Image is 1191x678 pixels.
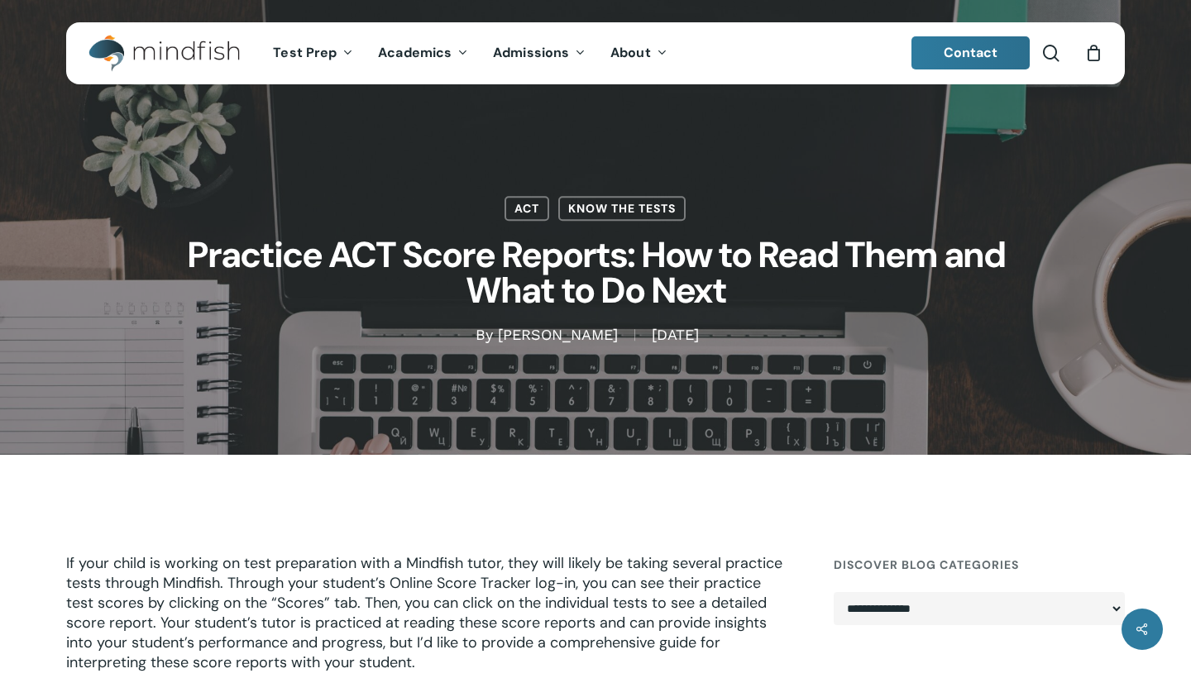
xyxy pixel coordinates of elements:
a: Contact [911,36,1031,69]
span: Admissions [493,44,569,61]
span: Academics [378,44,452,61]
a: Know the Tests [558,196,686,221]
span: If your child is working on test preparation with a Mindfish tutor, they will likely be taking se... [66,553,782,672]
a: Admissions [481,46,598,60]
a: [PERSON_NAME] [498,327,618,344]
nav: Main Menu [261,22,679,84]
span: [DATE] [634,330,715,341]
a: About [598,46,680,60]
span: Contact [944,44,998,61]
a: Test Prep [261,46,366,60]
a: ACT [505,196,549,221]
h4: Discover Blog Categories [834,550,1125,580]
h1: Practice ACT Score Reports: How to Read Them and What to Do Next [182,221,1009,325]
span: About [610,44,651,61]
span: Test Prep [273,44,337,61]
span: By [476,330,493,341]
header: Main Menu [66,22,1125,84]
a: Academics [366,46,481,60]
